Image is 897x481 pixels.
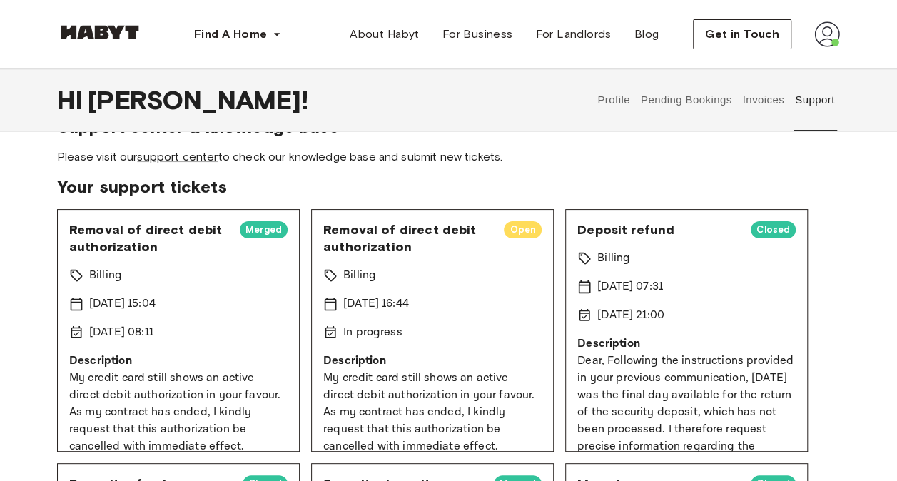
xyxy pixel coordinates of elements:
[89,267,122,284] p: Billing
[343,295,409,313] p: [DATE] 16:44
[343,267,376,284] p: Billing
[577,335,796,353] p: Description
[69,370,288,455] p: My credit card still shows an active direct debit authorization in your favour. As my contract ha...
[597,278,663,295] p: [DATE] 07:31
[137,150,218,163] a: support center
[57,85,88,115] span: Hi
[577,221,739,238] span: Deposit refund
[323,221,492,255] span: Removal of direct debit authorization
[69,221,228,255] span: Removal of direct debit authorization
[705,26,779,43] span: Get in Touch
[639,69,734,131] button: Pending Bookings
[597,250,630,267] p: Billing
[343,324,402,341] p: In progress
[69,353,288,370] p: Description
[741,69,786,131] button: Invoices
[89,324,153,341] p: [DATE] 08:11
[442,26,513,43] span: For Business
[634,26,659,43] span: Blog
[524,20,622,49] a: For Landlords
[623,20,671,49] a: Blog
[693,19,791,49] button: Get in Touch
[350,26,419,43] span: About Habyt
[240,223,288,237] span: Merged
[89,295,156,313] p: [DATE] 15:04
[793,69,836,131] button: Support
[751,223,796,237] span: Closed
[57,25,143,39] img: Habyt
[57,176,840,198] span: Your support tickets
[592,69,840,131] div: user profile tabs
[183,20,293,49] button: Find A Home
[194,26,267,43] span: Find A Home
[596,69,632,131] button: Profile
[323,370,542,455] p: My credit card still shows an active direct debit authorization in your favour. As my contract ha...
[88,85,308,115] span: [PERSON_NAME] !
[338,20,430,49] a: About Habyt
[597,307,664,324] p: [DATE] 21:00
[323,353,542,370] p: Description
[504,223,542,237] span: Open
[535,26,611,43] span: For Landlords
[814,21,840,47] img: avatar
[57,149,840,165] span: Please visit our to check our knowledge base and submit new tickets.
[431,20,524,49] a: For Business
